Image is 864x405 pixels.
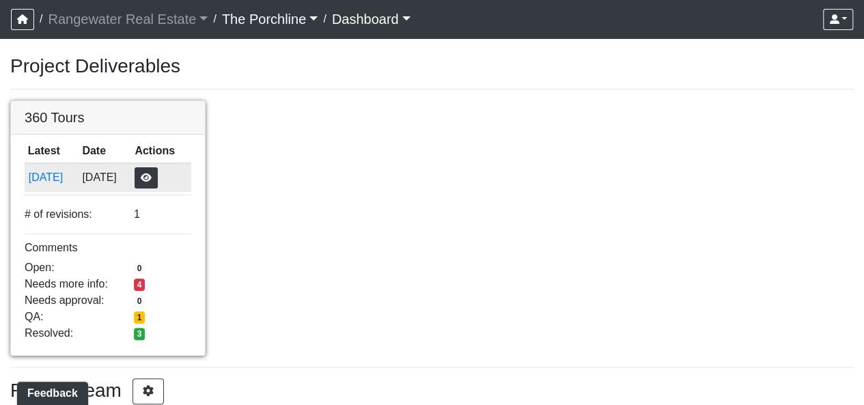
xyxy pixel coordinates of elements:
a: Rangewater Real Estate [48,5,208,33]
span: / [208,5,221,33]
iframe: Ybug feedback widget [10,378,91,405]
td: hiZtf46V4Aw8tWyp5DXqRj [25,163,79,192]
a: Dashboard [332,5,410,33]
a: The Porchline [222,5,318,33]
h3: Project Deliverables [10,55,854,78]
span: / [318,5,331,33]
button: [DATE] [28,169,76,186]
span: / [34,5,48,33]
h3: Project Team [10,378,854,404]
